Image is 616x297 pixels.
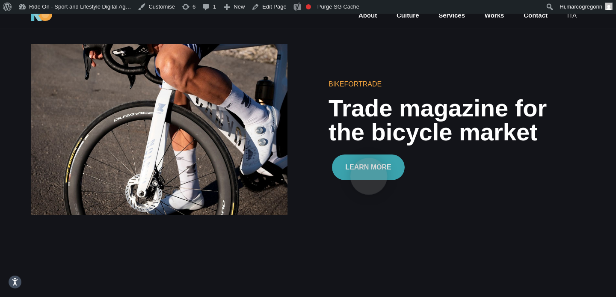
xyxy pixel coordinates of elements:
div: Needs improvement [306,4,311,9]
a: About [358,11,378,21]
h6: Bikefortrade [329,79,585,89]
a: Learn More [329,161,405,171]
a: Works [484,11,505,21]
img: Ride On Agency [31,8,52,21]
h2: Trade magazine for the bicycle market [329,96,585,144]
a: Culture [396,11,420,21]
a: Contact [523,11,548,21]
button: Learn More [332,154,405,180]
a: ita [566,11,577,21]
a: Services [438,11,466,21]
span: marcogregorin [566,3,602,10]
